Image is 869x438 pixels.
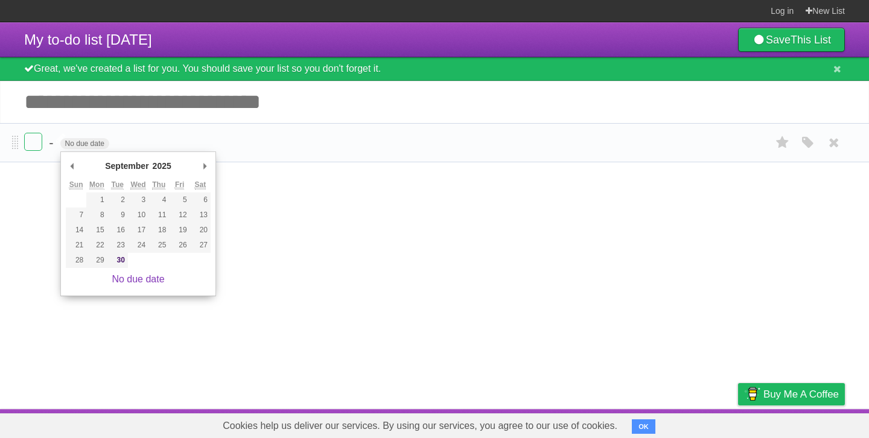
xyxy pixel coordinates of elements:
[169,223,189,238] button: 19
[128,223,148,238] button: 17
[66,208,86,223] button: 7
[86,192,107,208] button: 1
[66,238,86,253] button: 21
[681,412,708,435] a: Terms
[148,223,169,238] button: 18
[86,253,107,268] button: 29
[169,238,189,253] button: 26
[86,208,107,223] button: 8
[175,180,184,189] abbr: Friday
[60,138,109,149] span: No due date
[211,414,629,438] span: Cookies help us deliver our services. By using our services, you agree to our use of cookies.
[169,192,189,208] button: 5
[86,238,107,253] button: 22
[763,384,839,405] span: Buy me a coffee
[66,253,86,268] button: 28
[49,135,56,150] span: -
[24,133,42,151] label: Done
[151,157,173,175] div: 2025
[738,28,845,52] a: SaveThis List
[744,384,760,404] img: Buy me a coffee
[169,208,189,223] button: 12
[107,238,128,253] button: 23
[24,31,152,48] span: My to-do list [DATE]
[107,208,128,223] button: 9
[107,223,128,238] button: 16
[771,133,794,153] label: Star task
[111,180,123,189] abbr: Tuesday
[66,223,86,238] button: 14
[195,180,206,189] abbr: Saturday
[190,223,211,238] button: 20
[112,274,164,284] a: No due date
[107,253,128,268] button: 30
[617,412,666,435] a: Developers
[69,180,83,189] abbr: Sunday
[130,180,145,189] abbr: Wednesday
[578,412,603,435] a: About
[152,180,165,189] abbr: Thursday
[86,223,107,238] button: 15
[103,157,150,175] div: September
[722,412,754,435] a: Privacy
[190,238,211,253] button: 27
[89,180,104,189] abbr: Monday
[107,192,128,208] button: 2
[128,238,148,253] button: 24
[190,192,211,208] button: 6
[769,412,845,435] a: Suggest a feature
[791,34,831,46] b: This List
[148,192,169,208] button: 4
[632,419,655,434] button: OK
[148,238,169,253] button: 25
[128,192,148,208] button: 3
[148,208,169,223] button: 11
[66,157,78,175] button: Previous Month
[738,383,845,405] a: Buy me a coffee
[199,157,211,175] button: Next Month
[190,208,211,223] button: 13
[128,208,148,223] button: 10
